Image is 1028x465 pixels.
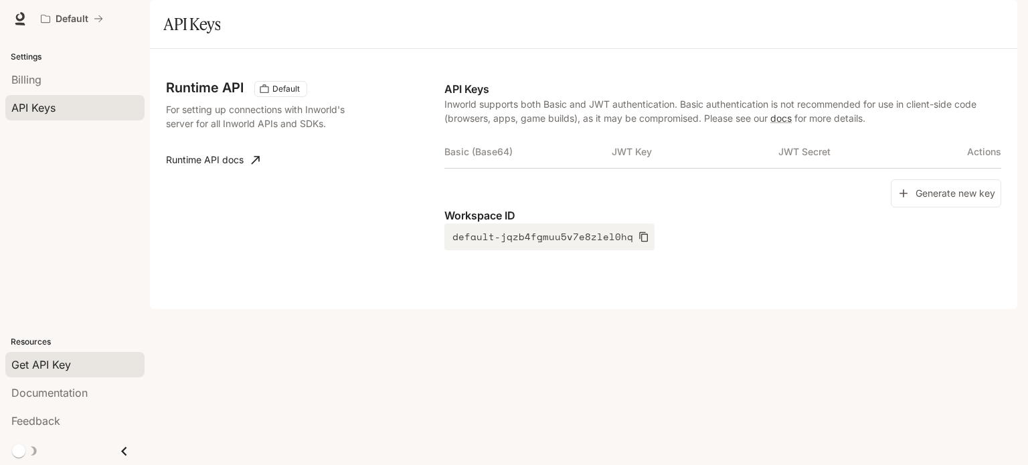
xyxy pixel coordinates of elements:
h1: API Keys [163,11,220,37]
th: JWT Key [612,136,779,168]
th: Actions [946,136,1001,168]
span: Default [267,83,305,95]
div: These keys will apply to your current workspace only [254,81,307,97]
p: API Keys [444,81,1001,97]
p: Inworld supports both Basic and JWT authentication. Basic authentication is not recommended for u... [444,97,1001,125]
button: default-jqzb4fgmuu5v7e8zlel0hq [444,223,655,250]
p: Workspace ID [444,207,1001,223]
th: Basic (Base64) [444,136,612,168]
a: docs [770,112,792,124]
th: JWT Secret [778,136,946,168]
p: For setting up connections with Inworld's server for all Inworld APIs and SDKs. [166,102,367,130]
p: Default [56,13,88,25]
h3: Runtime API [166,81,244,94]
button: Generate new key [891,179,1001,208]
button: All workspaces [35,5,109,32]
a: Runtime API docs [161,147,265,173]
